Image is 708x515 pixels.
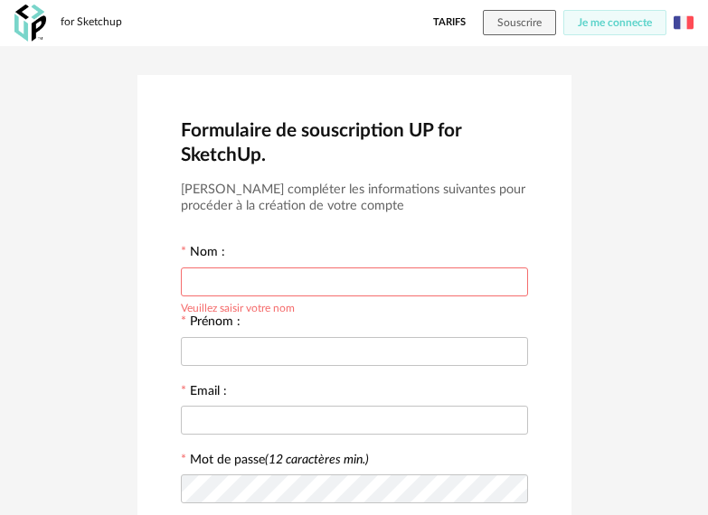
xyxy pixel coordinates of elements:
button: Souscrire [483,10,556,35]
img: OXP [14,5,46,42]
span: Je me connecte [578,17,652,28]
label: Nom : [181,246,225,262]
h3: [PERSON_NAME] compléter les informations suivantes pour procéder à la création de votre compte [181,182,528,215]
label: Email : [181,385,227,401]
div: Veuillez saisir votre nom [181,299,295,314]
a: Tarifs [433,10,466,35]
label: Prénom : [181,315,241,332]
h2: Formulaire de souscription UP for SketchUp. [181,118,528,167]
span: Souscrire [497,17,542,28]
i: (12 caractères min.) [265,454,369,466]
label: Mot de passe [190,454,369,466]
div: for Sketchup [61,15,122,30]
img: fr [674,13,694,33]
button: Je me connecte [563,10,666,35]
